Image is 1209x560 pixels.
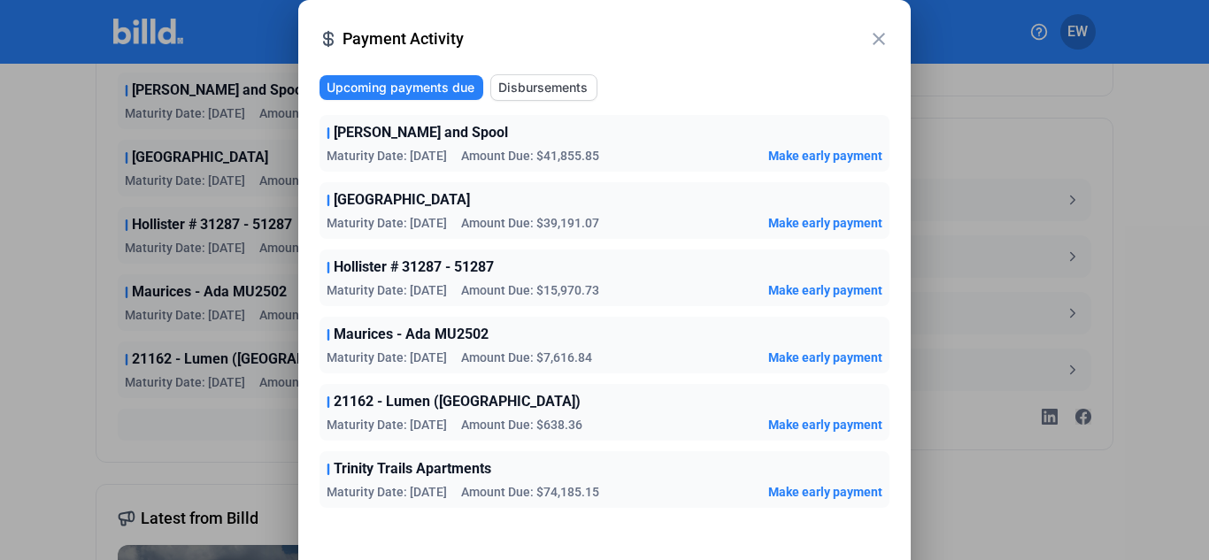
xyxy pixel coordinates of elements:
span: Upcoming payments due [327,79,474,96]
span: Trinity Trails Apartments [334,458,491,479]
span: Maturity Date: [DATE] [327,416,447,433]
span: Amount Due: $15,970.73 [461,281,599,299]
span: Maurices - Ada MU2502 [334,324,489,345]
span: Disbursements [498,79,588,96]
span: [GEOGRAPHIC_DATA] [334,189,470,211]
span: Maturity Date: [DATE] [327,483,447,501]
span: Amount Due: $74,185.15 [461,483,599,501]
span: Amount Due: $638.36 [461,416,582,433]
button: Make early payment [768,416,882,433]
button: Make early payment [768,483,882,501]
span: 21162 - Lumen ([GEOGRAPHIC_DATA]) [334,391,581,412]
span: Maturity Date: [DATE] [327,147,447,165]
span: Payment Activity [343,27,868,51]
button: Make early payment [768,349,882,366]
button: Make early payment [768,281,882,299]
span: Amount Due: $7,616.84 [461,349,592,366]
span: Hollister # 31287 - 51287 [334,257,494,278]
span: Maturity Date: [DATE] [327,214,447,232]
span: Maturity Date: [DATE] [327,281,447,299]
span: Amount Due: $39,191.07 [461,214,599,232]
span: Amount Due: $41,855.85 [461,147,599,165]
mat-icon: close [868,28,889,50]
span: [PERSON_NAME] and Spool [334,122,508,143]
button: Upcoming payments due [320,75,483,100]
span: Maturity Date: [DATE] [327,349,447,366]
button: Make early payment [768,147,882,165]
button: Disbursements [490,74,597,101]
button: Make early payment [768,214,882,232]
